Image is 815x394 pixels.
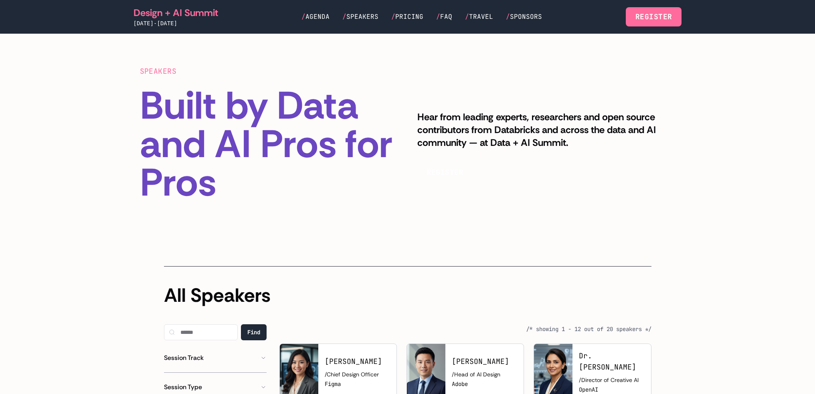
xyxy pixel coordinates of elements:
span: / [301,12,305,21]
span: Speakers [346,12,378,21]
a: Design + AI Summit [133,6,218,19]
span: /* showing 1 - 12 out of 20 speakers */ [526,325,651,333]
span: / [342,12,346,21]
span: FAQ [440,12,452,21]
p: Hear from leading experts, researchers and open source contributors from Databricks and across th... [417,111,675,149]
p: Figma [325,380,390,388]
span: / [391,12,395,21]
h2: All Speakers [164,286,651,305]
h3: [PERSON_NAME] [452,356,517,367]
p: / Chief Design Officer [325,370,390,378]
a: /FAQ [436,12,452,22]
span: / [506,12,510,21]
span: Sponsors [510,12,542,21]
a: /Agenda [301,12,330,22]
button: Session Track [164,350,267,366]
span: / [465,12,469,21]
p: Adobe [452,380,517,388]
span: Travel [469,12,493,21]
span: Pricing [395,12,423,21]
span: / [436,12,440,21]
a: /Pricing [391,12,423,22]
a: /Sponsors [506,12,542,22]
span: Agenda [305,12,330,21]
h3: [PERSON_NAME] [325,356,390,367]
div: [DATE]-[DATE] [133,19,218,27]
a: Register [626,7,682,26]
button: Find [241,324,267,340]
h3: Dr. [PERSON_NAME] [579,350,644,373]
a: /Travel [465,12,493,22]
p: / Director of Creative AI [579,376,644,384]
a: /Speakers [342,12,378,22]
p: OpenAI [579,386,644,394]
p: / Head of AI Design [452,370,517,378]
h1: Built by Data and AI Pros for Pros [140,87,398,202]
button: REGISTER [417,162,473,183]
div: SPEAKERS [140,66,398,77]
